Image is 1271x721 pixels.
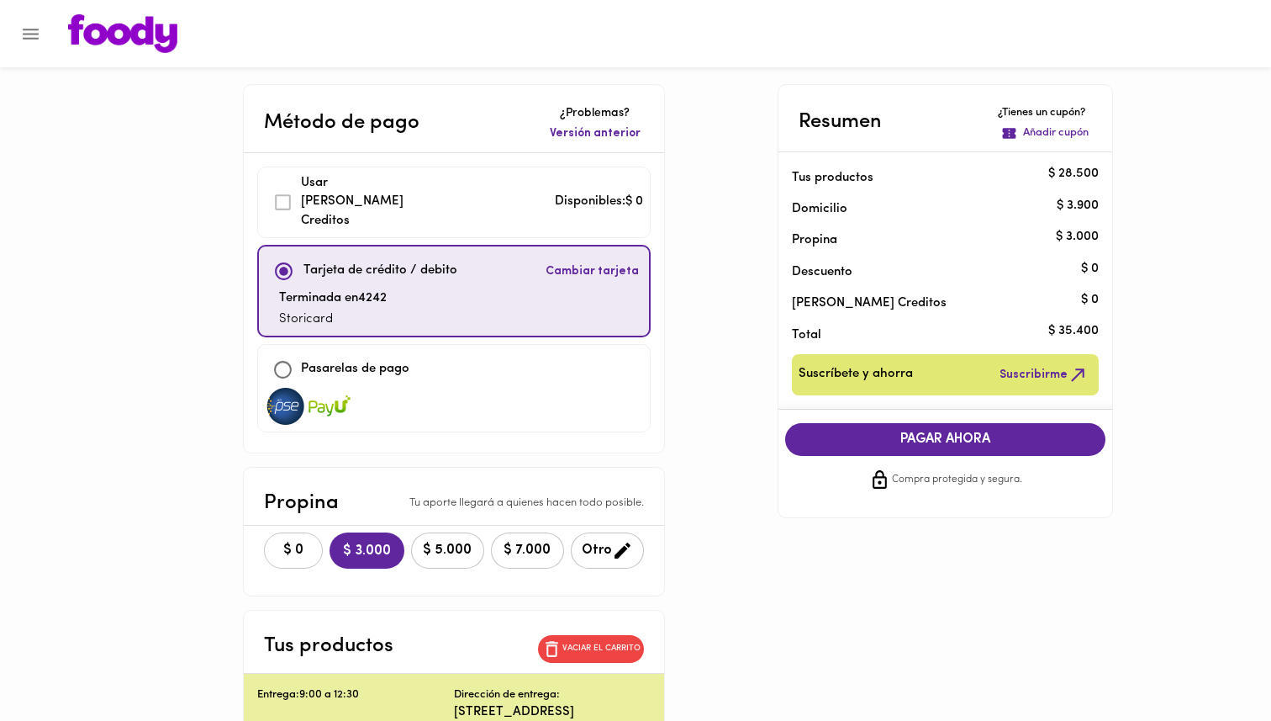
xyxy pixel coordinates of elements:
[330,533,404,569] button: $ 3.000
[792,231,1073,249] p: Propina
[491,533,564,569] button: $ 7.000
[792,169,1073,187] p: Tus productos
[542,253,642,289] button: Cambiar tarjeta
[562,643,641,655] p: Vaciar el carrito
[279,289,387,309] p: Terminada en 4242
[582,540,633,561] span: Otro
[264,488,339,518] p: Propina
[571,533,644,569] button: Otro
[275,543,312,559] span: $ 0
[998,105,1092,121] p: ¿Tienes un cupón?
[343,543,391,559] span: $ 3.000
[1081,291,1099,309] p: $ 0
[555,193,643,212] p: Disponibles: $ 0
[802,432,1089,448] span: PAGAR AHORA
[996,361,1092,389] button: Suscribirme
[1048,323,1099,341] p: $ 35.400
[999,364,1089,385] span: Suscribirme
[792,326,1073,344] p: Total
[785,423,1106,456] button: PAGAR AHORA
[264,108,419,138] p: Método de pago
[422,543,473,559] span: $ 5.000
[1173,623,1254,704] iframe: Messagebird Livechat Widget
[998,122,1092,145] button: Añadir cupón
[279,310,387,330] p: Storicard
[799,107,882,137] p: Resumen
[1081,260,1099,278] p: $ 0
[10,13,51,55] button: Menu
[546,263,639,280] span: Cambiar tarjeta
[799,364,913,385] span: Suscríbete y ahorra
[309,388,351,425] img: visa
[892,472,1022,489] span: Compra protegida y segura.
[264,631,393,661] p: Tus productos
[550,125,641,142] span: Versión anterior
[546,105,644,122] p: ¿Problemas?
[1023,125,1089,141] p: Añadir cupón
[454,687,560,703] p: Dirección de entrega:
[301,360,409,379] p: Pasarelas de pago
[546,122,644,146] button: Versión anterior
[538,635,644,663] button: Vaciar el carrito
[1048,166,1099,183] p: $ 28.500
[303,262,457,281] p: Tarjeta de crédito / debito
[68,14,177,53] img: logo.png
[265,388,307,425] img: visa
[411,533,484,569] button: $ 5.000
[409,496,644,512] p: Tu aporte llegará a quienes hacen todo posible.
[1056,228,1099,246] p: $ 3.000
[264,533,323,569] button: $ 0
[502,543,553,559] span: $ 7.000
[792,294,1073,312] p: [PERSON_NAME] Creditos
[454,703,651,721] p: [STREET_ADDRESS]
[301,174,416,231] p: Usar [PERSON_NAME] Creditos
[1057,197,1099,215] p: $ 3.900
[792,263,852,281] p: Descuento
[257,687,454,703] p: Entrega: 9:00 a 12:30
[792,200,847,218] p: Domicilio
